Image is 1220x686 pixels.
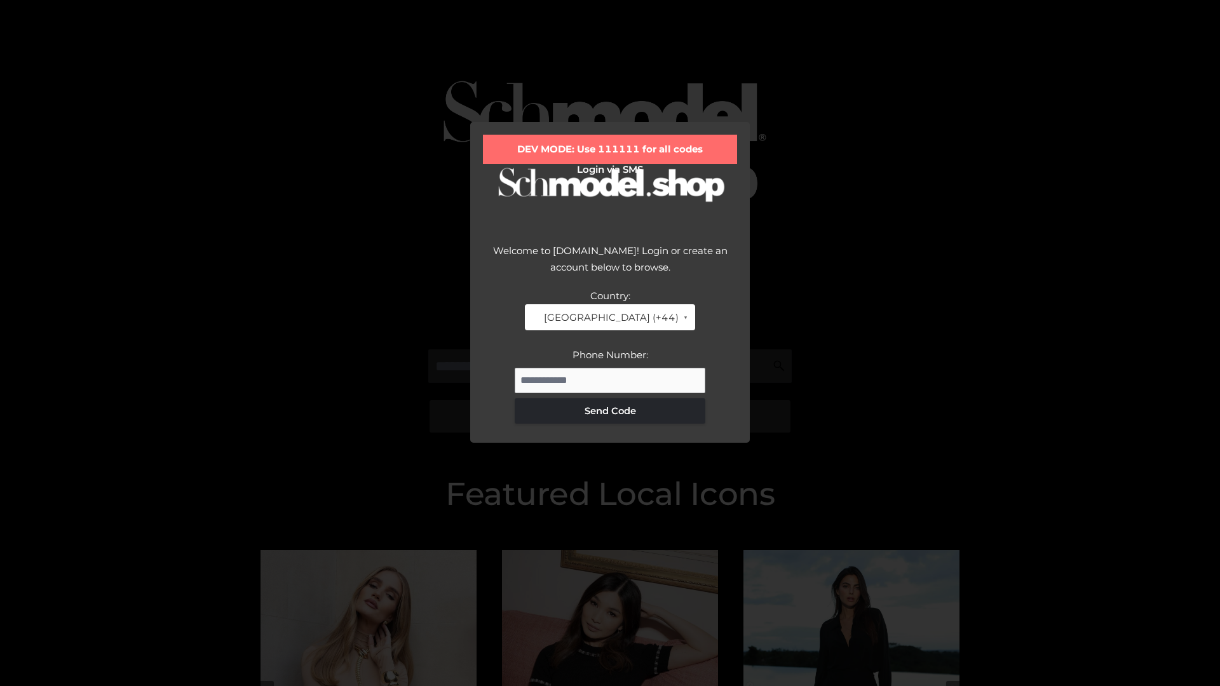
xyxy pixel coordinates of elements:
[515,398,705,424] button: Send Code
[573,349,648,361] label: Phone Number:
[483,135,737,164] div: DEV MODE: Use 111111 for all codes
[483,243,737,288] div: Welcome to [DOMAIN_NAME]! Login or create an account below to browse.
[483,164,737,175] h2: Login via SMS
[532,309,678,326] span: [GEOGRAPHIC_DATA] (+44)
[534,312,543,321] img: 🇬🇧
[590,290,630,302] label: Country:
